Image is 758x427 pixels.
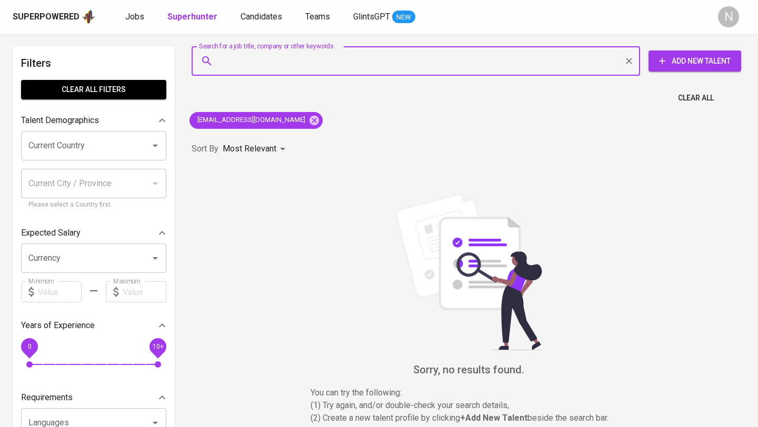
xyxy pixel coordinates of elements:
[678,91,714,105] span: Clear All
[123,281,166,302] input: Value
[674,88,718,108] button: Clear All
[38,281,82,302] input: Value
[223,143,276,155] p: Most Relevant
[21,80,166,99] button: Clear All filters
[189,115,312,125] span: [EMAIL_ADDRESS][DOMAIN_NAME]
[305,12,330,22] span: Teams
[21,114,99,127] p: Talent Demographics
[649,50,741,72] button: Add New Talent
[21,227,81,239] p: Expected Salary
[13,9,96,25] a: Superpoweredapp logo
[27,343,31,350] span: 0
[392,12,415,23] span: NEW
[241,11,284,24] a: Candidates
[21,319,95,332] p: Years of Experience
[82,9,96,25] img: app logo
[21,110,166,131] div: Talent Demographics
[28,200,159,210] p: Please select a Country first
[13,11,79,23] div: Superpowered
[718,6,739,27] div: N
[192,143,218,155] p: Sort By
[311,399,626,412] p: (1) Try again, and/or double-check your search details,
[21,222,166,243] div: Expected Salary
[189,112,323,129] div: [EMAIL_ADDRESS][DOMAIN_NAME]
[152,343,163,350] span: 10+
[353,11,415,24] a: GlintsGPT NEW
[241,12,282,22] span: Candidates
[21,55,166,72] h6: Filters
[657,55,733,68] span: Add New Talent
[311,387,626,399] p: You can try the following :
[21,315,166,336] div: Years of Experience
[21,391,73,404] p: Requirements
[125,11,146,24] a: Jobs
[192,361,745,378] h6: Sorry, no results found.
[390,192,547,350] img: file_searching.svg
[167,12,217,22] b: Superhunter
[311,412,626,424] p: (2) Create a new talent profile by clicking beside the search bar.
[305,11,332,24] a: Teams
[21,387,166,408] div: Requirements
[125,12,144,22] span: Jobs
[460,413,527,423] b: + Add New Talent
[148,138,163,153] button: Open
[223,139,289,159] div: Most Relevant
[148,251,163,266] button: Open
[622,54,636,68] button: Clear
[353,12,390,22] span: GlintsGPT
[29,83,158,96] span: Clear All filters
[167,11,220,24] a: Superhunter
